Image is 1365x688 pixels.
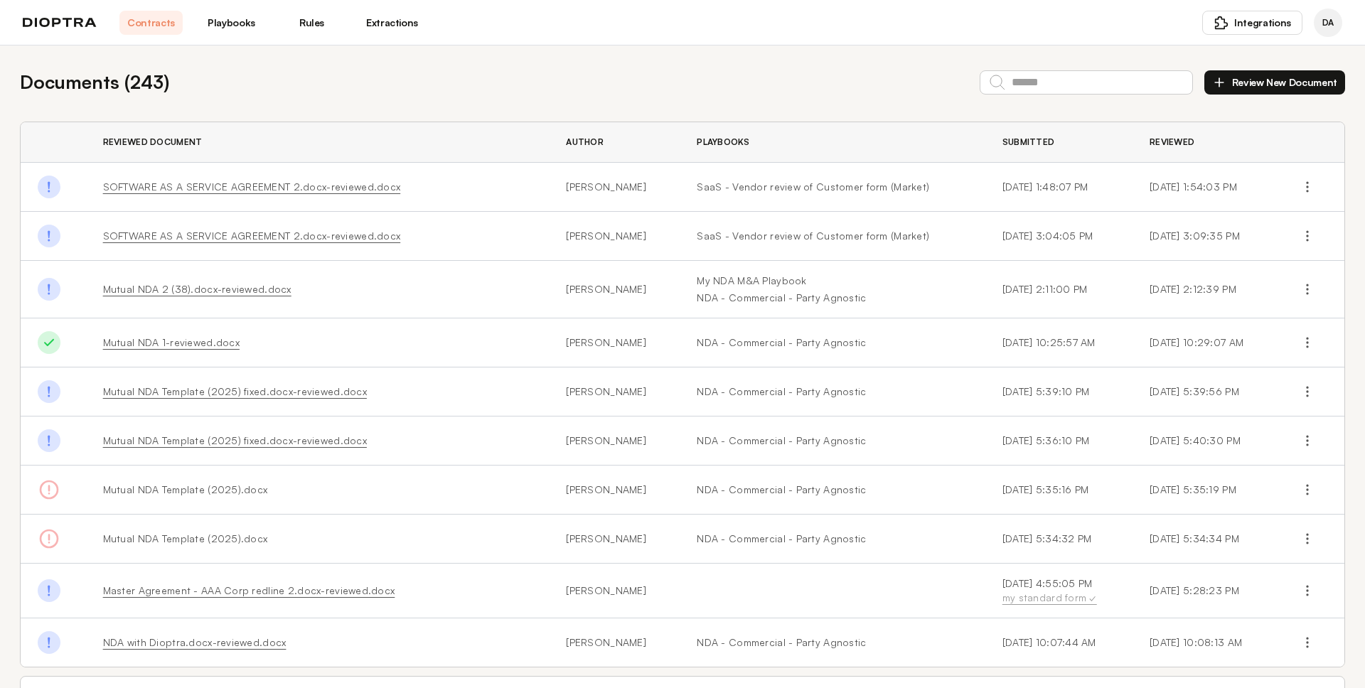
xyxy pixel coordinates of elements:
[549,261,680,318] td: [PERSON_NAME]
[280,11,343,35] a: Rules
[200,11,263,35] a: Playbooks
[1214,16,1228,30] img: puzzle
[1133,564,1279,618] td: [DATE] 5:28:23 PM
[697,291,968,305] a: NDA - Commercial - Party Agnostic
[38,380,60,403] img: Done
[38,579,60,602] img: Done
[985,212,1133,261] td: [DATE] 3:04:05 PM
[103,283,291,295] a: Mutual NDA 2 (38).docx-reviewed.docx
[985,367,1133,416] td: [DATE] 5:39:10 PM
[1202,11,1302,35] button: Integrations
[103,584,395,596] a: Master Agreement - AAA Corp redline 2.docx-reviewed.docx
[1314,9,1342,37] div: Dioptra Agent
[549,367,680,416] td: [PERSON_NAME]
[985,122,1133,163] th: Submitted
[985,466,1133,515] td: [DATE] 5:35:16 PM
[549,618,680,667] td: [PERSON_NAME]
[1002,591,1115,605] div: my standard form ✓
[1133,618,1279,667] td: [DATE] 10:08:13 AM
[1204,70,1345,95] button: Review New Document
[103,636,287,648] a: NDA with Dioptra.docx-reviewed.docx
[1322,17,1334,28] span: DA
[1133,163,1279,212] td: [DATE] 1:54:03 PM
[103,434,367,446] a: Mutual NDA Template (2025) fixed.docx-reviewed.docx
[103,385,367,397] a: Mutual NDA Template (2025) fixed.docx-reviewed.docx
[38,429,60,452] img: Done
[360,11,424,35] a: Extractions
[697,274,968,288] a: My NDA M&A Playbook
[1133,122,1279,163] th: Reviewed
[86,122,550,163] th: Reviewed Document
[985,564,1133,618] td: [DATE] 4:55:05 PM
[103,483,268,495] span: Mutual NDA Template (2025).docx
[1133,318,1279,367] td: [DATE] 10:29:07 AM
[1133,515,1279,564] td: [DATE] 5:34:34 PM
[697,483,968,497] a: NDA - Commercial - Party Agnostic
[985,318,1133,367] td: [DATE] 10:25:57 AM
[549,416,680,466] td: [PERSON_NAME]
[20,68,169,96] h2: Documents ( 243 )
[38,631,60,654] img: Done
[985,618,1133,667] td: [DATE] 10:07:44 AM
[103,181,401,193] a: SOFTWARE AS A SERVICE AGREEMENT 2.docx-reviewed.docx
[1133,416,1279,466] td: [DATE] 5:40:30 PM
[697,434,968,448] a: NDA - Commercial - Party Agnostic
[1133,466,1279,515] td: [DATE] 5:35:19 PM
[697,180,968,194] a: SaaS - Vendor review of Customer form (Market)
[1133,212,1279,261] td: [DATE] 3:09:35 PM
[697,229,968,243] a: SaaS - Vendor review of Customer form (Market)
[549,466,680,515] td: [PERSON_NAME]
[549,163,680,212] td: [PERSON_NAME]
[697,385,968,399] a: NDA - Commercial - Party Agnostic
[103,230,401,242] a: SOFTWARE AS A SERVICE AGREEMENT 2.docx-reviewed.docx
[119,11,183,35] a: Contracts
[38,331,60,354] img: Done
[23,18,97,28] img: logo
[1234,16,1291,30] span: Integrations
[549,122,680,163] th: Author
[549,564,680,618] td: [PERSON_NAME]
[985,416,1133,466] td: [DATE] 5:36:10 PM
[680,122,985,163] th: Playbooks
[985,261,1133,318] td: [DATE] 2:11:00 PM
[1133,261,1279,318] td: [DATE] 2:12:39 PM
[549,212,680,261] td: [PERSON_NAME]
[38,176,60,198] img: Done
[697,635,968,650] a: NDA - Commercial - Party Agnostic
[549,318,680,367] td: [PERSON_NAME]
[985,515,1133,564] td: [DATE] 5:34:32 PM
[697,335,968,350] a: NDA - Commercial - Party Agnostic
[549,515,680,564] td: [PERSON_NAME]
[103,532,268,544] span: Mutual NDA Template (2025).docx
[38,225,60,247] img: Done
[103,336,240,348] a: Mutual NDA 1-reviewed.docx
[1133,367,1279,416] td: [DATE] 5:39:56 PM
[985,163,1133,212] td: [DATE] 1:48:07 PM
[38,278,60,301] img: Done
[697,532,968,546] a: NDA - Commercial - Party Agnostic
